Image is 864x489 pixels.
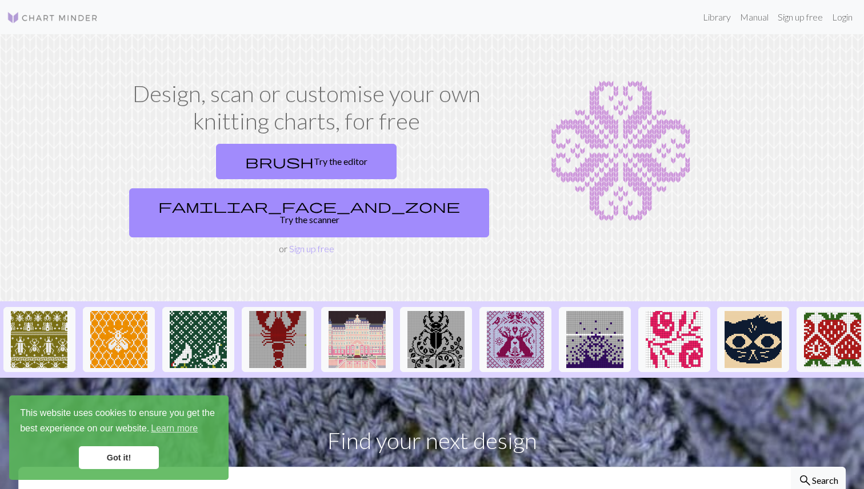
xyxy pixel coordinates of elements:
button: Hat - Animals [162,307,234,372]
button: stag beetle #1 [400,307,472,372]
button: Copy of fade [559,307,631,372]
img: Flower [646,311,703,368]
img: Copy of Grand-Budapest-Hotel-Exterior.jpg [329,311,386,368]
img: Copy of fade [566,311,623,368]
div: or [125,139,488,256]
a: learn more about cookies [149,420,199,437]
img: Repeating bugs [11,311,68,368]
img: stag beetle #1 [407,311,465,368]
button: Copy of Grand-Budapest-Hotel-Exterior.jpg [321,307,393,372]
a: Mehiläinen [83,333,155,343]
a: Library [698,6,735,29]
img: Mehiläinen [90,311,147,368]
a: Manual [735,6,773,29]
h1: Design, scan or customise your own knitting charts, for free [125,80,488,135]
span: search [798,472,812,488]
a: Login [827,6,857,29]
a: Try the editor [216,144,397,179]
a: stag beetle #1 [400,333,472,343]
a: Flower [638,333,710,343]
img: Logo [7,11,98,25]
button: Repeating bugs [3,307,75,372]
img: Copy of Copy of Lobster [249,311,306,368]
a: Märtas [479,333,551,343]
a: Mae [717,333,789,343]
a: Sign up free [773,6,827,29]
a: Copy of Grand-Budapest-Hotel-Exterior.jpg [321,333,393,343]
a: Hat - Animals [162,333,234,343]
img: Chart example [502,80,739,223]
span: This website uses cookies to ensure you get the best experience on our website. [20,406,218,437]
button: Mae [717,307,789,372]
a: Repeating bugs [3,333,75,343]
button: Mehiläinen [83,307,155,372]
a: Try the scanner [129,188,489,237]
p: Find your next design [18,423,846,458]
a: Copy of fade [559,333,631,343]
img: Strawberry socks [804,311,861,368]
span: brush [245,153,314,169]
img: Hat - Animals [170,311,227,368]
a: Sign up free [289,243,334,254]
img: Mae [725,311,782,368]
button: Copy of Copy of Lobster [242,307,314,372]
button: Flower [638,307,710,372]
a: dismiss cookie message [79,446,159,469]
button: Märtas [479,307,551,372]
a: Copy of Copy of Lobster [242,333,314,343]
img: Märtas [487,311,544,368]
div: cookieconsent [9,395,229,480]
span: familiar_face_and_zone [158,198,460,214]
